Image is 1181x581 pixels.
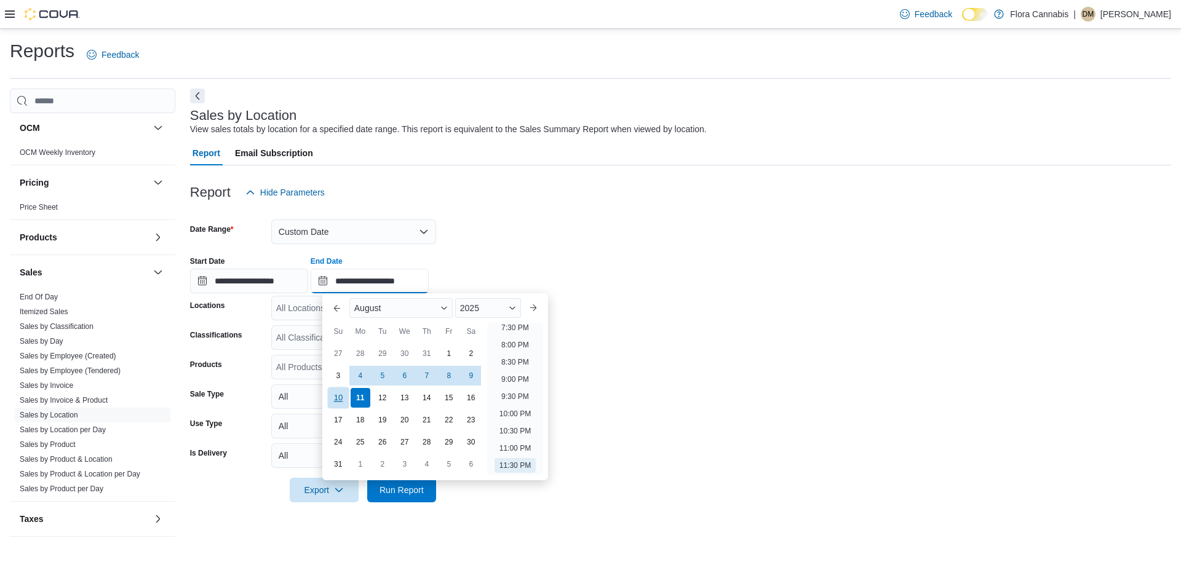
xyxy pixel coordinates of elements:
p: Flora Cannabis [1010,7,1068,22]
div: day-27 [328,344,348,363]
a: Price Sheet [20,203,58,211]
span: Sales by Invoice & Product [20,395,108,405]
h3: Products [20,231,57,243]
button: Next [190,89,205,103]
input: Press the down key to enter a popover containing a calendar. Press the escape key to close the po... [311,269,429,293]
a: End Of Day [20,293,58,301]
div: Th [417,322,437,341]
button: Custom Date [271,219,436,244]
div: day-14 [417,388,437,408]
div: day-4 [351,366,370,385]
span: DM [1083,7,1094,22]
span: Feedback [915,8,952,20]
button: Taxes [20,513,148,525]
span: Sales by Location [20,410,78,420]
li: 8:00 PM [496,338,534,352]
label: Locations [190,301,225,310]
a: Sales by Product per Day [20,484,103,493]
button: OCM [151,121,165,135]
label: Date Range [190,224,234,234]
div: OCM [10,145,175,165]
span: 2025 [460,303,479,313]
label: Start Date [190,256,225,266]
li: 11:00 PM [495,441,536,456]
a: Feedback [82,42,144,67]
div: Su [328,322,348,341]
a: Sales by Location per Day [20,425,106,434]
li: 10:30 PM [495,424,536,438]
div: day-18 [351,410,370,430]
a: Sales by Location [20,411,78,419]
div: day-24 [328,432,348,452]
div: Tu [373,322,392,341]
span: Export [297,478,351,502]
h3: Pricing [20,176,49,189]
div: day-2 [461,344,481,363]
span: Sales by Product & Location per Day [20,469,140,479]
button: Sales [20,266,148,279]
button: All [271,443,436,468]
span: End Of Day [20,292,58,302]
img: Cova [25,8,80,20]
span: OCM Weekly Inventory [20,148,95,157]
div: day-26 [373,432,392,452]
ul: Time [487,323,543,475]
span: Run Report [380,484,424,496]
button: Next month [523,298,543,318]
a: Sales by Product [20,440,76,449]
div: day-3 [328,366,348,385]
button: Pricing [151,175,165,190]
span: Sales by Invoice [20,381,73,390]
div: day-13 [395,388,415,408]
button: Previous Month [327,298,347,318]
div: Fr [439,322,459,341]
h3: OCM [20,122,40,134]
div: day-5 [439,454,459,474]
div: day-5 [373,366,392,385]
span: Sales by Product per Day [20,484,103,494]
a: Sales by Classification [20,322,93,331]
span: August [354,303,381,313]
div: day-31 [417,344,437,363]
button: Pricing [20,176,148,189]
button: Hide Parameters [241,180,330,205]
a: Sales by Day [20,337,63,346]
div: day-22 [439,410,459,430]
span: Price Sheet [20,202,58,212]
h3: Report [190,185,231,200]
li: 8:30 PM [496,355,534,370]
label: Products [190,360,222,370]
div: Button. Open the year selector. 2025 is currently selected. [455,298,521,318]
span: Sales by Employee (Created) [20,351,116,361]
span: Sales by Classification [20,322,93,331]
div: August, 2025 [327,342,482,475]
button: Products [20,231,148,243]
div: day-3 [395,454,415,474]
div: day-9 [461,366,481,385]
div: day-7 [417,366,437,385]
div: day-30 [461,432,481,452]
div: Mo [351,322,370,341]
span: Sales by Location per Day [20,425,106,435]
div: day-17 [328,410,348,430]
li: 7:30 PM [496,320,534,335]
div: day-6 [461,454,481,474]
label: Is Delivery [190,448,227,458]
button: OCM [20,122,148,134]
label: Sale Type [190,389,224,399]
div: day-16 [461,388,481,408]
div: day-29 [373,344,392,363]
div: day-28 [351,344,370,363]
span: Sales by Product [20,440,76,449]
p: [PERSON_NAME] [1100,7,1171,22]
div: day-20 [395,410,415,430]
div: day-15 [439,388,459,408]
span: Feedback [101,49,139,61]
button: All [271,414,436,438]
h1: Reports [10,39,74,63]
div: day-1 [439,344,459,363]
div: day-28 [417,432,437,452]
div: day-25 [351,432,370,452]
li: 10:00 PM [495,406,536,421]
